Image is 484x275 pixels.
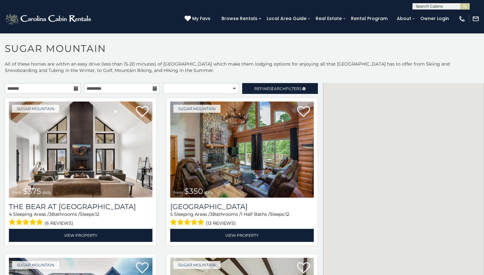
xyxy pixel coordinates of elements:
span: Search [269,86,286,91]
a: Rental Program [348,14,391,24]
span: Refine Filters [254,86,301,91]
a: Add to favorites [136,262,149,275]
img: 1714398141_thumbnail.jpeg [170,102,314,198]
a: Sugar Mountain [173,261,221,269]
img: White-1-2.png [5,12,93,25]
span: daily [42,190,51,195]
span: 4 [9,211,12,217]
span: $375 [23,187,41,196]
a: Browse Rentals [218,14,261,24]
a: Real Estate [312,14,345,24]
a: Sugar Mountain [12,105,59,113]
a: View Property [9,229,152,242]
span: 12 [95,211,99,217]
span: from [12,190,22,195]
h3: The Bear At Sugar Mountain [9,202,152,211]
span: (6 reviews) [45,219,73,227]
h3: Grouse Moor Lodge [170,202,314,211]
span: daily [204,190,213,195]
span: 5 [170,211,173,217]
a: [GEOGRAPHIC_DATA] [170,202,314,211]
span: My Favs [192,15,210,22]
a: About [394,14,414,24]
a: Sugar Mountain [12,261,59,269]
a: The Bear At [GEOGRAPHIC_DATA] [9,202,152,211]
a: from $350 daily [170,102,314,198]
img: 1714387646_thumbnail.jpeg [9,102,152,198]
div: Sleeping Areas / Bathrooms / Sleeps: [9,211,152,227]
a: My Favs [185,15,212,22]
span: (13 reviews) [206,219,236,227]
span: $350 [184,187,203,196]
a: Owner Login [417,14,452,24]
a: View Property [170,229,314,242]
span: 3 [49,211,52,217]
a: from $375 daily [9,102,152,198]
a: Add to favorites [297,262,310,275]
span: from [173,190,183,195]
a: RefineSearchFilters [242,83,318,94]
a: Sugar Mountain [173,105,221,113]
img: phone-regular-white.png [459,15,466,22]
div: Sleeping Areas / Bathrooms / Sleeps: [170,211,314,227]
a: Local Area Guide [263,14,310,24]
a: Add to favorites [136,105,149,119]
span: 1 Half Baths / [241,211,270,217]
a: Add to favorites [297,105,310,119]
img: mail-regular-white.png [472,15,479,22]
span: 3 [210,211,213,217]
span: 12 [285,211,289,217]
